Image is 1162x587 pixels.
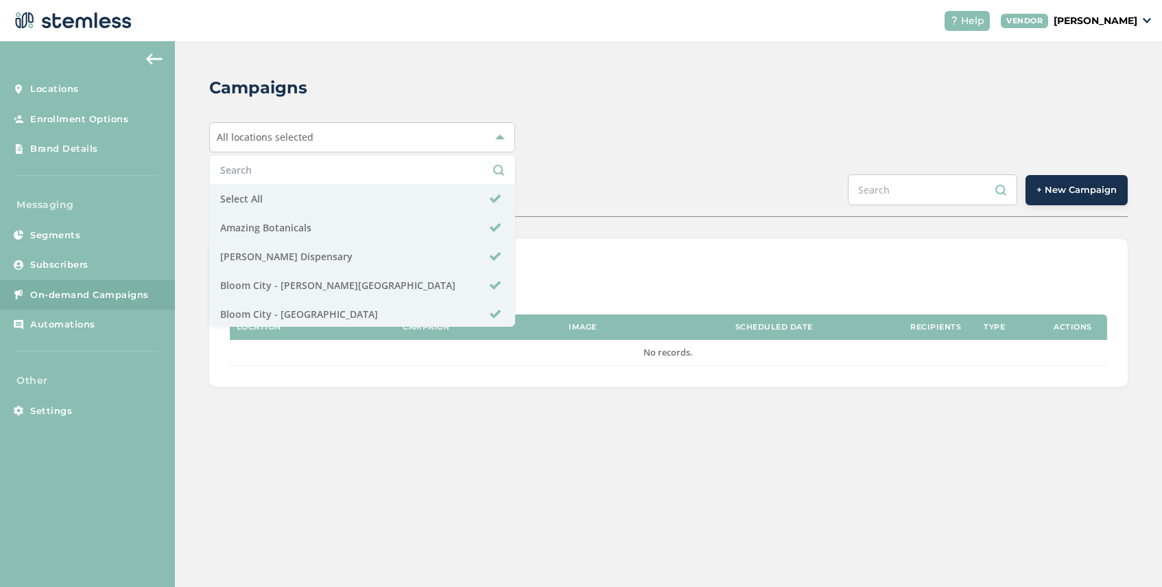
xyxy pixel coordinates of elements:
[30,229,80,242] span: Segments
[1143,18,1151,23] img: icon_down-arrow-small-66adaf34.svg
[210,214,514,242] li: Amazing Botanicals
[1001,14,1048,28] div: VENDOR
[1054,14,1137,28] p: [PERSON_NAME]
[237,323,281,332] label: Location
[30,318,95,332] span: Automations
[569,323,597,332] label: Image
[210,300,514,329] li: Bloom City - [GEOGRAPHIC_DATA]
[11,7,132,34] img: logo-dark-0685b13c.svg
[146,54,163,65] img: icon-arrow-back-accent-c549486e.svg
[210,242,514,271] li: [PERSON_NAME] Dispensary
[30,142,98,156] span: Brand Details
[30,404,72,418] span: Settings
[30,288,149,302] span: On-demand Campaigns
[950,16,958,25] img: icon-help-white-03924b79.svg
[1025,175,1128,205] button: + New Campaign
[1039,314,1107,341] th: Actions
[1093,521,1162,587] iframe: Chat Widget
[30,258,88,272] span: Subscribers
[403,323,449,332] label: Campaign
[643,346,693,358] span: No records.
[30,82,79,96] span: Locations
[217,130,313,143] span: All locations selected
[210,185,514,214] li: Select All
[1036,183,1117,197] span: + New Campaign
[209,76,307,100] h2: Campaigns
[961,14,984,28] span: Help
[910,323,961,332] label: Recipients
[210,271,514,300] li: Bloom City - [PERSON_NAME][GEOGRAPHIC_DATA]
[220,163,504,177] input: Search
[30,113,128,126] span: Enrollment Options
[848,174,1017,205] input: Search
[735,323,813,332] label: Scheduled Date
[984,323,1005,332] label: Type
